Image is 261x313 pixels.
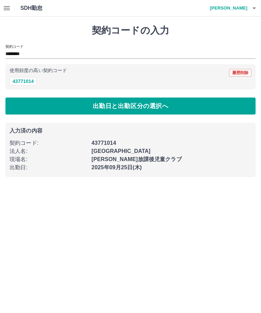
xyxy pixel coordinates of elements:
[91,164,142,170] b: 2025年09月25日(木)
[10,139,87,147] p: 契約コード :
[5,25,256,36] h1: 契約コードの入力
[5,44,23,49] h2: 契約コード
[10,155,87,163] p: 現場名 :
[229,69,251,76] button: 履歴削除
[10,163,87,172] p: 出勤日 :
[91,148,151,154] b: [GEOGRAPHIC_DATA]
[91,156,181,162] b: [PERSON_NAME]放課後児童クラブ
[10,77,37,85] button: 43771014
[10,147,87,155] p: 法人名 :
[10,68,67,73] p: 使用頻度の高い契約コード
[10,128,251,134] p: 入力済の内容
[5,98,256,115] button: 出勤日と出勤区分の選択へ
[91,140,116,146] b: 43771014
